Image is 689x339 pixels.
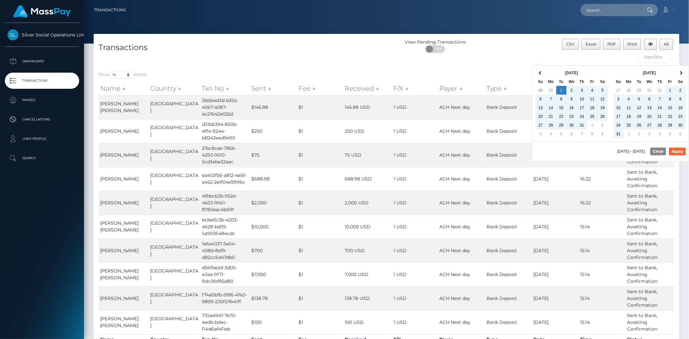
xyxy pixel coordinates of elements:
[607,42,616,46] span: PDF
[485,119,532,143] td: Bank Deposit
[625,286,674,310] td: Sent to Bank, Awaiting Confirmation
[439,152,470,158] span: ACH Next day
[546,77,556,86] th: Mo
[613,121,624,129] td: 24
[650,148,666,155] button: Clear
[297,191,343,215] td: $1
[485,286,532,310] td: Bank Deposit
[587,121,598,129] td: 1
[598,103,608,112] td: 19
[149,167,200,191] td: [GEOGRAPHIC_DATA]
[7,134,77,144] p: User Profile
[598,121,608,129] td: 2
[387,39,484,46] div: View Pending Transactions
[250,286,297,310] td: $138.78
[562,39,579,50] button: CSV
[624,95,634,103] td: 4
[100,128,139,134] span: [PERSON_NAME]
[200,215,250,239] td: bcbe0c3b-4203-4628-bd35-5a9936484cdc
[297,82,343,95] th: Fee: activate to sort column ascending
[665,77,675,86] th: Fr
[577,121,587,129] td: 31
[627,42,637,46] span: Print
[485,215,532,239] td: Bank Deposit
[200,167,250,191] td: ea453f56-a812-4e5f-a452-2e1f04e9996c
[100,316,139,328] span: [PERSON_NAME] [PERSON_NAME]
[536,77,546,86] th: Su
[644,103,655,112] td: 13
[392,119,438,143] td: 1 USD
[392,239,438,262] td: 1 USD
[532,239,579,262] td: [DATE]
[613,129,624,138] td: 31
[624,86,634,95] td: 28
[665,86,675,95] td: 1
[644,95,655,103] td: 6
[100,176,139,182] span: [PERSON_NAME]
[200,82,250,95] th: Txn No: activate to sort column ascending
[546,121,556,129] td: 28
[149,215,200,239] td: [GEOGRAPHIC_DATA]
[439,319,470,325] span: ACH Next day
[200,286,250,310] td: f74a0bfb-5f86-47a3-9899-235f51fb41ff
[624,129,634,138] td: 1
[200,119,250,143] td: d31bb394-850b-4ff4-9244-b8243ead9e90
[439,248,470,253] span: ACH Next day
[566,42,575,46] span: CSV
[556,77,567,86] th: Tu
[617,149,648,153] span: [DATE] - [DATE]
[99,82,149,95] th: Name: activate to sort column ascending
[577,95,587,103] td: 10
[200,95,250,119] td: 3bbb4d3d-b352-4067-a087-4c21642e02b2
[665,112,675,121] td: 22
[556,103,567,112] td: 15
[250,143,297,167] td: $75
[634,121,644,129] td: 26
[581,39,600,50] button: Excel
[149,286,200,310] td: [GEOGRAPHIC_DATA]
[675,77,686,86] th: Sa
[655,112,665,121] td: 21
[577,112,587,121] td: 24
[625,191,674,215] td: Sent to Bank, Awaiting Confirmation
[556,86,567,95] td: 1
[556,95,567,103] td: 8
[644,129,655,138] td: 3
[532,167,579,191] td: [DATE]
[655,129,665,138] td: 4
[586,42,596,46] span: Excel
[644,121,655,129] td: 27
[439,200,470,206] span: ACH Next day
[624,103,634,112] td: 11
[644,112,655,121] td: 20
[613,86,624,95] td: 27
[149,262,200,286] td: [GEOGRAPHIC_DATA]
[580,4,641,16] input: Search...
[567,121,577,129] td: 30
[250,310,297,334] td: $100
[623,39,642,50] button: Print
[7,56,77,66] p: Dashboard
[297,215,343,239] td: $1
[598,77,608,86] th: Sa
[5,150,79,166] a: Search
[664,42,669,46] span: All
[669,148,686,155] button: Apply
[343,167,392,191] td: 688.98 USD
[613,103,624,112] td: 10
[613,77,624,86] th: Su
[624,112,634,121] td: 18
[343,239,392,262] td: 700 USD
[100,295,139,301] span: [PERSON_NAME]
[250,119,297,143] td: $250
[439,128,470,134] span: ACH Next day
[613,95,624,103] td: 3
[546,68,598,77] th: [DATE]
[343,191,392,215] td: 2,000 USD
[297,239,343,262] td: $1
[200,310,250,334] td: 735a4947-7e70-4edb-bd4c-f14d6af4f1eb
[675,86,686,95] td: 2
[634,95,644,103] td: 5
[567,103,577,112] td: 16
[567,77,577,86] th: We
